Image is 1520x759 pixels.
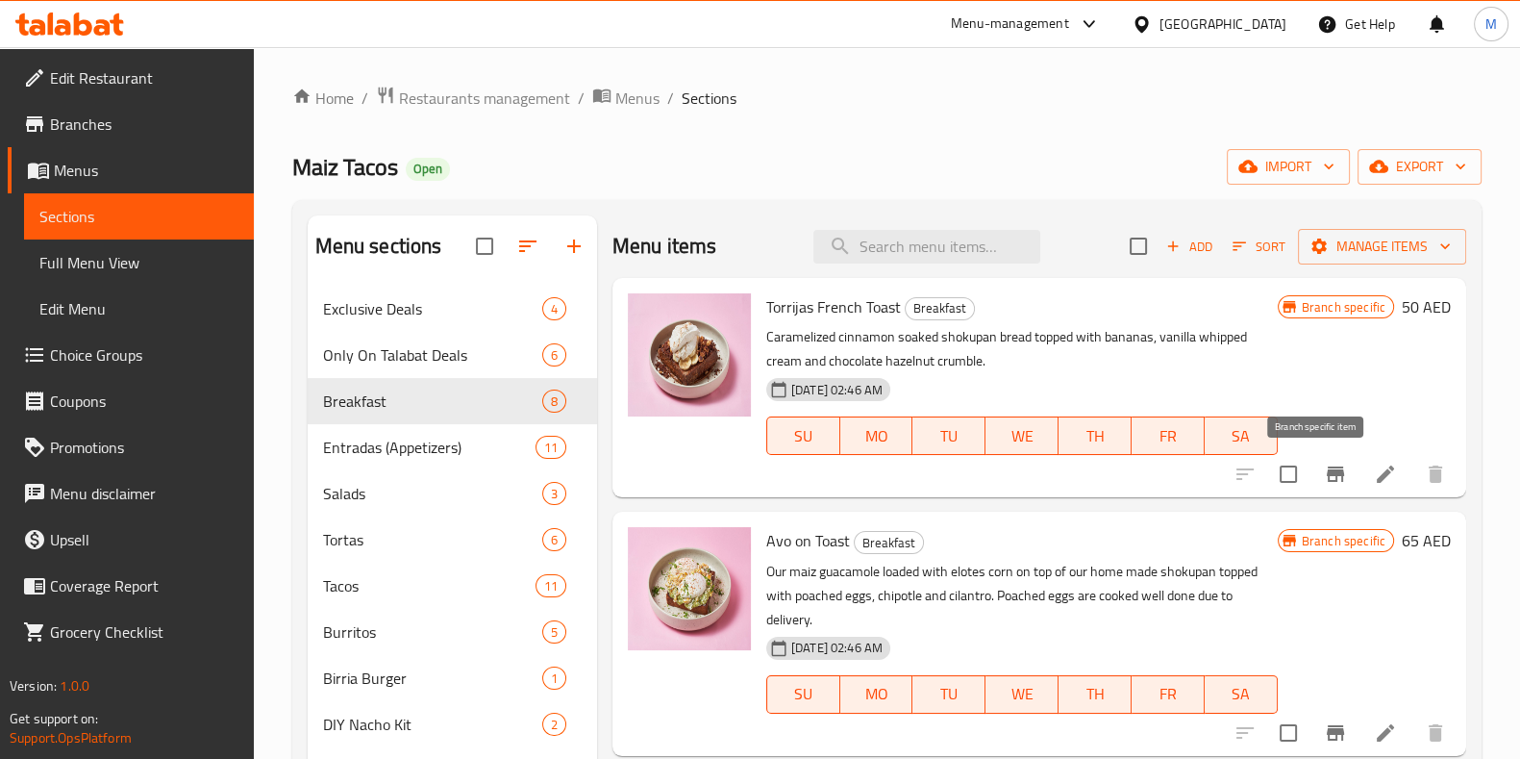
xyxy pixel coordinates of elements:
a: Menu disclaimer [8,470,254,517]
span: export [1373,155,1466,179]
button: WE [985,675,1059,714]
div: items [542,390,566,413]
button: Manage items [1298,229,1466,265]
a: Edit menu item [1374,463,1397,486]
span: Upsell [50,528,238,551]
div: items [536,436,566,459]
a: Menus [592,86,660,111]
li: / [578,87,585,110]
div: Only On Talabat Deals [323,343,542,367]
button: SA [1205,417,1278,455]
span: 11 [536,577,565,595]
a: Edit menu item [1374,721,1397,745]
span: 4 [543,300,565,318]
div: Breakfast8 [308,378,597,424]
div: Tortas6 [308,517,597,563]
span: WE [993,680,1051,708]
span: Choice Groups [50,343,238,367]
span: Open [406,161,450,177]
div: Breakfast [323,390,542,413]
span: Burritos [323,620,542,644]
li: / [667,87,674,110]
span: 3 [543,485,565,503]
span: Edit Restaurant [50,66,238,89]
span: TU [920,422,978,450]
div: Open [406,158,450,181]
span: [DATE] 02:46 AM [784,381,890,399]
a: Choice Groups [8,332,254,378]
span: 11 [536,439,565,457]
div: Exclusive Deals4 [308,286,597,332]
button: Add [1159,232,1220,262]
span: FR [1139,680,1197,708]
button: delete [1412,710,1458,756]
span: DIY Nacho Kit [323,713,542,736]
span: Coupons [50,390,238,413]
div: Breakfast [854,531,924,554]
a: Menus [8,147,254,193]
span: Menus [615,87,660,110]
button: MO [840,675,913,714]
a: Upsell [8,517,254,563]
span: Entradas (Appetizers) [323,436,536,459]
span: Add [1163,236,1215,258]
span: Breakfast [855,532,923,554]
button: import [1227,149,1350,185]
div: items [542,667,566,690]
span: M [1485,13,1497,35]
button: SA [1205,675,1278,714]
span: Tortas [323,528,542,551]
span: Sort [1233,236,1285,258]
div: DIY Nacho Kit2 [308,701,597,747]
div: Exclusive Deals [323,297,542,320]
a: Full Menu View [24,240,254,286]
h2: Menu sections [315,232,442,261]
a: Restaurants management [376,86,570,111]
h2: Menu items [612,232,717,261]
span: MO [848,422,906,450]
span: 5 [543,623,565,642]
span: Restaurants management [399,87,570,110]
span: Version: [10,673,57,698]
div: Only On Talabat Deals6 [308,332,597,378]
nav: breadcrumb [292,86,1482,111]
span: SU [775,680,833,708]
span: Select to update [1268,454,1308,494]
span: 6 [543,346,565,365]
span: 1 [543,670,565,688]
span: Edit Menu [39,297,238,320]
span: Torrijas French Toast [766,292,901,321]
p: Caramelized cinnamon soaked shokupan bread topped with bananas, vanilla whipped cream and chocola... [766,325,1278,373]
a: Edit Restaurant [8,55,254,101]
span: Birria Burger [323,667,542,690]
a: Promotions [8,424,254,470]
span: Select to update [1268,713,1308,753]
span: MO [848,680,906,708]
span: Menu disclaimer [50,482,238,505]
span: [DATE] 02:46 AM [784,639,890,657]
button: Branch-specific-item [1312,451,1358,497]
span: Select all sections [464,226,505,266]
button: WE [985,417,1059,455]
span: FR [1139,422,1197,450]
p: Our maiz guacamole loaded with elotes corn on top of our home made shokupan topped with poached e... [766,560,1278,632]
span: Get support on: [10,706,98,731]
span: 8 [543,392,565,411]
span: TH [1066,680,1124,708]
div: items [542,528,566,551]
span: 1.0.0 [60,673,89,698]
span: Branch specific [1294,532,1393,550]
span: SA [1212,422,1270,450]
div: Birria Burger1 [308,655,597,701]
button: FR [1132,417,1205,455]
span: Grocery Checklist [50,620,238,644]
div: Burritos5 [308,609,597,655]
button: delete [1412,451,1458,497]
span: Coverage Report [50,574,238,597]
span: Salads [323,482,542,505]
